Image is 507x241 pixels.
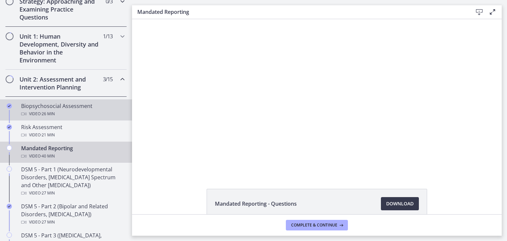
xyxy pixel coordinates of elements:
[21,144,124,160] div: Mandated Reporting
[137,8,462,16] h3: Mandated Reporting
[381,197,419,210] a: Download
[103,75,113,83] span: 3 / 15
[286,220,348,230] button: Complete & continue
[21,102,124,118] div: Biopsychosocial Assessment
[21,110,124,118] div: Video
[41,189,55,197] span: · 27 min
[215,200,297,208] span: Mandated Reporting - Questions
[41,110,55,118] span: · 26 min
[21,152,124,160] div: Video
[41,131,55,139] span: · 21 min
[132,19,502,174] iframe: Video Lesson
[19,75,100,91] h2: Unit 2: Assessment and Intervention Planning
[386,200,414,208] span: Download
[21,218,124,226] div: Video
[21,165,124,197] div: DSM 5 - Part 1 (Neurodevelopmental Disorders, [MEDICAL_DATA] Spectrum and Other [MEDICAL_DATA])
[21,189,124,197] div: Video
[7,124,12,130] i: Completed
[291,223,337,228] span: Complete & continue
[41,218,55,226] span: · 27 min
[19,32,100,64] h2: Unit 1: Human Development, Diversity and Behavior in the Environment
[7,103,12,109] i: Completed
[21,123,124,139] div: Risk Assessment
[41,152,55,160] span: · 40 min
[103,32,113,40] span: 1 / 13
[21,202,124,226] div: DSM 5 - Part 2 (Bipolar and Related Disorders, [MEDICAL_DATA])
[7,204,12,209] i: Completed
[21,131,124,139] div: Video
